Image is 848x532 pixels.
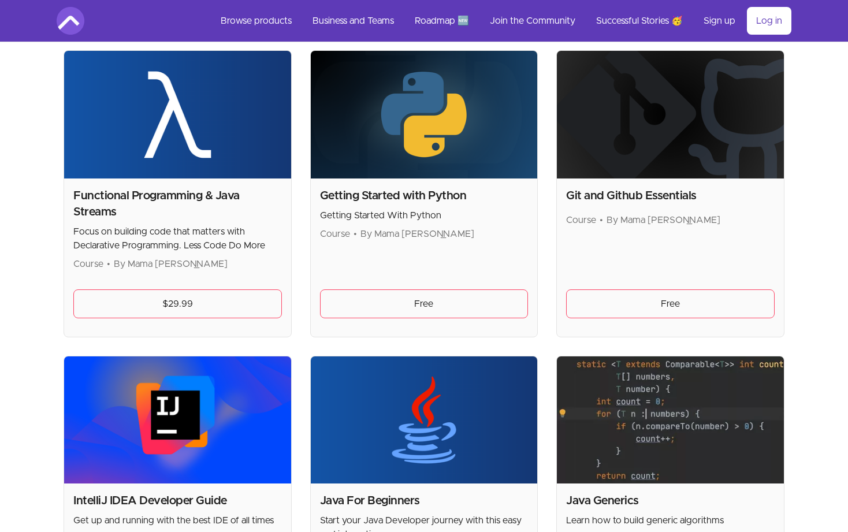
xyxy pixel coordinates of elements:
h2: Git and Github Essentials [566,188,775,204]
a: Business and Teams [303,7,403,35]
p: Getting Started With Python [320,209,529,222]
a: Sign up [694,7,745,35]
h2: Java Generics [566,493,775,509]
span: • [354,229,357,239]
a: $29.99 [73,289,282,318]
h2: IntelliJ IDEA Developer Guide [73,493,282,509]
img: Product image for IntelliJ IDEA Developer Guide [64,356,291,484]
a: Successful Stories 🥳 [587,7,692,35]
span: By Mama [PERSON_NAME] [114,259,228,269]
span: Course [320,229,350,239]
a: Free [566,289,775,318]
a: Roadmap 🆕 [406,7,478,35]
a: Free [320,289,529,318]
span: Course [566,215,596,225]
p: Get up and running with the best IDE of all times [73,514,282,527]
img: Product image for Git and Github Essentials [557,51,784,178]
a: Log in [747,7,791,35]
img: Product image for Java For Beginners [311,356,538,484]
h2: Java For Beginners [320,493,529,509]
span: • [107,259,110,269]
img: Product image for Java Generics [557,356,784,484]
h2: Functional Programming & Java Streams [73,188,282,220]
h2: Getting Started with Python [320,188,529,204]
a: Browse products [211,7,301,35]
p: Focus on building code that matters with Declarative Programming. Less Code Do More [73,225,282,252]
span: By Mama [PERSON_NAME] [607,215,720,225]
span: • [600,215,603,225]
img: Amigoscode logo [57,7,84,35]
img: Product image for Functional Programming & Java Streams [64,51,291,178]
span: By Mama [PERSON_NAME] [360,229,474,239]
nav: Main [211,7,791,35]
img: Product image for Getting Started with Python [311,51,538,178]
p: Learn how to build generic algorithms [566,514,775,527]
span: Course [73,259,103,269]
a: Join the Community [481,7,585,35]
